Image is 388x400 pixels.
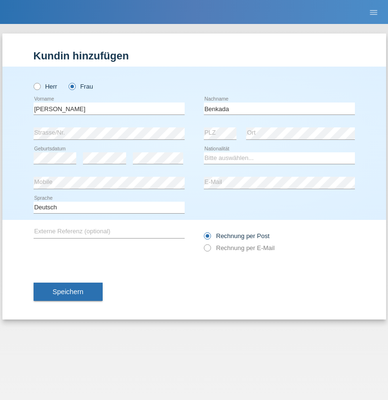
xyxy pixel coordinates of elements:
span: Speichern [53,288,83,296]
label: Herr [34,83,58,90]
h1: Kundin hinzufügen [34,50,355,62]
label: Rechnung per Post [204,232,270,240]
input: Herr [34,83,40,89]
input: Rechnung per Post [204,232,210,244]
i: menu [369,8,378,17]
a: menu [364,9,383,15]
label: Frau [69,83,93,90]
label: Rechnung per E-Mail [204,244,275,251]
input: Rechnung per E-Mail [204,244,210,256]
input: Frau [69,83,75,89]
button: Speichern [34,283,103,301]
